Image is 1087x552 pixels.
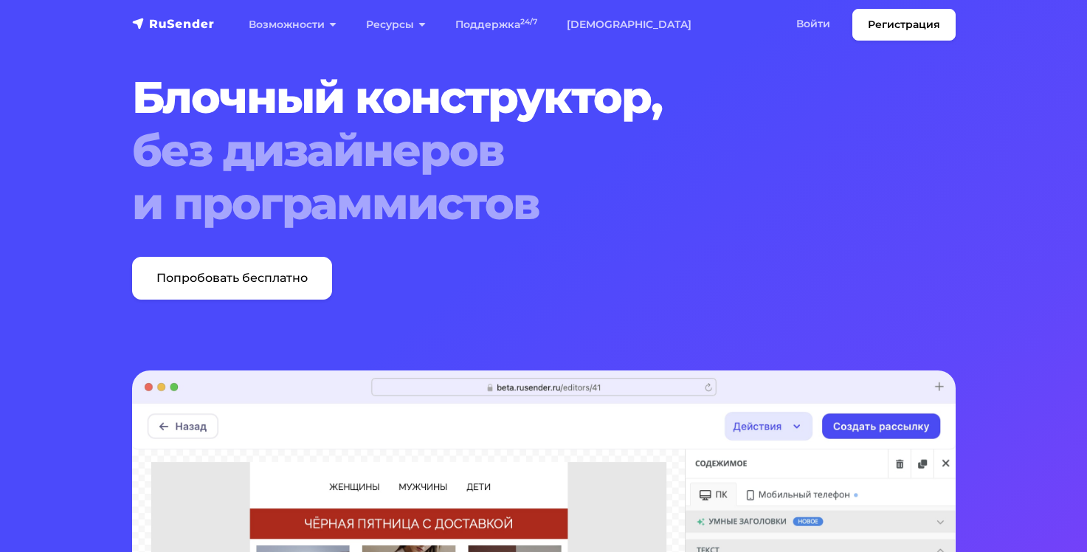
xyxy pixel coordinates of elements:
span: без дизайнеров и программистов [132,124,886,230]
a: Регистрация [852,9,956,41]
a: Ресурсы [351,10,441,40]
sup: 24/7 [520,17,537,27]
a: Поддержка24/7 [441,10,552,40]
a: Попробовать бесплатно [132,257,332,300]
img: RuSender [132,16,215,31]
h1: Блочный конструктор, [132,71,886,230]
a: Войти [781,9,845,39]
a: [DEMOGRAPHIC_DATA] [552,10,706,40]
a: Возможности [234,10,351,40]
